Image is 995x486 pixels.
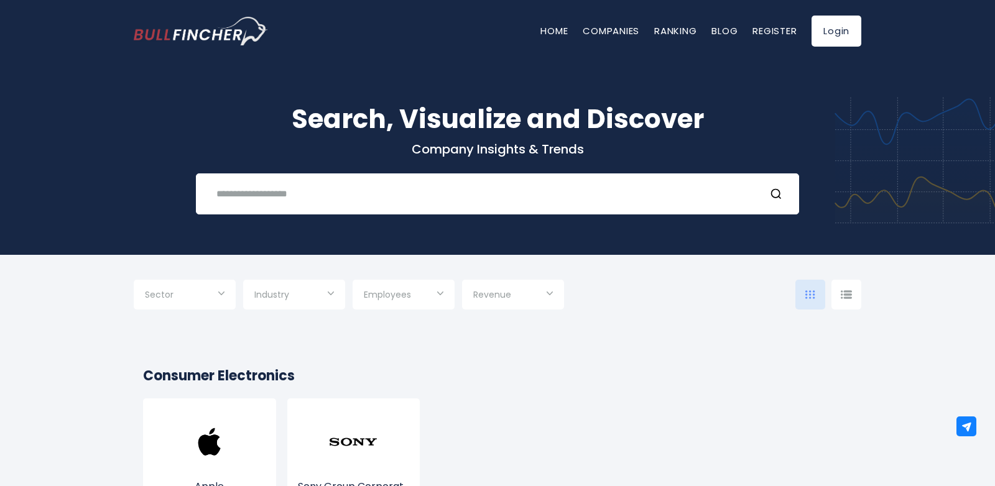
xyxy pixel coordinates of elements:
input: Selection [145,285,224,307]
a: Register [752,24,797,37]
button: Search [770,186,786,202]
img: Bullfincher logo [134,17,268,45]
span: Industry [254,289,289,300]
input: Selection [364,285,443,307]
span: Revenue [473,289,511,300]
span: Sector [145,289,174,300]
a: Companies [583,24,639,37]
a: Login [812,16,861,47]
img: SONY.png [328,417,378,467]
span: Employees [364,289,411,300]
img: AAPL.png [185,417,234,467]
h2: Consumer Electronics [143,365,852,386]
a: Home [540,24,568,37]
a: Go to homepage [134,17,267,45]
p: Company Insights & Trends [134,141,861,157]
h1: Search, Visualize and Discover [134,99,861,139]
img: icon-comp-grid.svg [805,290,815,299]
input: Selection [254,285,334,307]
img: icon-comp-list-view.svg [841,290,852,299]
a: Blog [711,24,738,37]
a: Ranking [654,24,696,37]
input: Selection [473,285,553,307]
